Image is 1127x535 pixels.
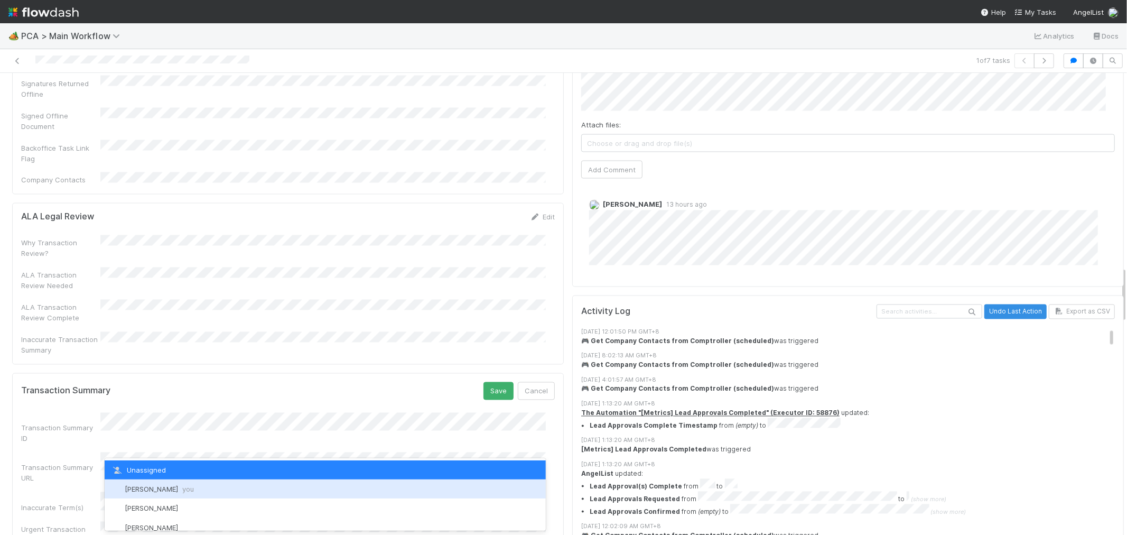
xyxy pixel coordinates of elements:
img: avatar_cbf6e7c1-1692-464b-bc1b-b8582b2cbdce.png [1108,7,1119,18]
div: [DATE] 4:01:57 AM GMT+8 [581,376,1123,385]
li: from to [590,479,1123,492]
div: Inaccurate Transaction Summary [21,335,100,356]
span: AngelList [1073,8,1104,16]
img: avatar_1d14498f-6309-4f08-8780-588779e5ce37.png [111,522,122,533]
span: 🏕️ [8,31,19,40]
div: Signatures Returned Offline [21,78,100,99]
label: Attach files: [581,119,621,130]
button: Export as CSV [1049,305,1115,319]
div: [DATE] 8:02:13 AM GMT+8 [581,352,1123,361]
span: Unassigned [111,466,166,474]
a: Analytics [1033,30,1075,42]
h5: Transaction Summary [21,386,110,396]
div: Backoffice Task Link Flag [21,143,100,164]
strong: [Metrics] Lead Approvals Completed [581,446,706,454]
img: avatar_09723091-72f1-4609-a252-562f76d82c66.png [589,200,600,210]
img: avatar_55a2f090-1307-4765-93b4-f04da16234ba.png [111,503,122,514]
span: 1 of 7 tasks [976,55,1010,66]
div: ALA Transaction Review Needed [21,270,100,291]
div: [DATE] 1:13:20 AM GMT+8 [581,400,1123,409]
li: from to [590,418,1123,431]
div: Transaction Summary ID [21,423,100,444]
a: Docs [1092,30,1119,42]
div: was triggered [581,337,1123,346]
strong: 🎮 Get Company Contacts from Comptroller (scheduled) [581,361,774,369]
div: Help [981,7,1006,17]
div: was triggered [581,384,1123,394]
div: was triggered [581,361,1123,370]
div: updated: [581,469,1123,517]
img: logo-inverted-e16ddd16eac7371096b0.svg [8,3,79,21]
div: [DATE] 12:02:09 AM GMT+8 [581,522,1123,531]
span: (show more) [931,508,966,515]
a: The Automation "[Metrics] Lead Approvals Completed" (Executor ID: 58876) [581,409,840,417]
strong: AngelList [581,470,613,478]
button: Cancel [518,382,555,400]
h5: ALA Legal Review [21,212,94,223]
span: [PERSON_NAME] [125,523,178,532]
div: Why Transaction Review? [21,238,100,259]
div: was triggered [581,445,1123,455]
div: [DATE] 1:13:20 AM GMT+8 [581,460,1123,469]
button: Undo Last Action [984,305,1047,319]
em: (empty) [735,422,758,430]
div: updated: [581,409,1123,431]
strong: Lead Approvals Complete Timestamp [590,422,718,430]
img: avatar_cbf6e7c1-1692-464b-bc1b-b8582b2cbdce.png [111,484,122,494]
div: Signed Offline Document [21,110,100,132]
div: Inaccurate Term(s) [21,503,100,513]
button: Save [483,382,514,400]
strong: Lead Approvals Requested [590,495,680,503]
span: [PERSON_NAME] [125,485,194,493]
div: [DATE] 1:13:20 AM GMT+8 [581,436,1123,445]
button: Add Comment [581,161,642,179]
input: Search activities... [877,305,982,319]
span: you [182,485,194,493]
a: My Tasks [1014,7,1056,17]
strong: 🎮 Get Company Contacts from Comptroller (scheduled) [581,385,774,393]
span: My Tasks [1014,8,1056,16]
a: Edit [530,213,555,222]
em: (empty) [698,508,721,515]
span: Choose or drag and drop file(s) [582,135,1114,152]
span: [PERSON_NAME] [125,504,178,512]
strong: 🎮 Get Company Contacts from Comptroller (scheduled) [581,337,774,345]
summary: Lead Approvals Confirmed from (empty) to (show more) [590,504,1123,517]
strong: Lead Approvals Confirmed [590,508,680,515]
h5: Activity Log [581,307,874,317]
span: [PERSON_NAME] [603,200,662,209]
summary: Lead Approvals Requested from to (show more) [590,492,1123,504]
span: 13 hours ago [662,201,707,209]
span: PCA > Main Workflow [21,31,125,41]
div: Company Contacts [21,175,100,186]
strong: Lead Approval(s) Complete [590,482,682,490]
div: [DATE] 12:01:50 PM GMT+8 [581,328,1123,337]
span: (show more) [911,495,946,503]
div: Transaction Summary URL [21,463,100,484]
div: ALA Transaction Review Complete [21,302,100,324]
